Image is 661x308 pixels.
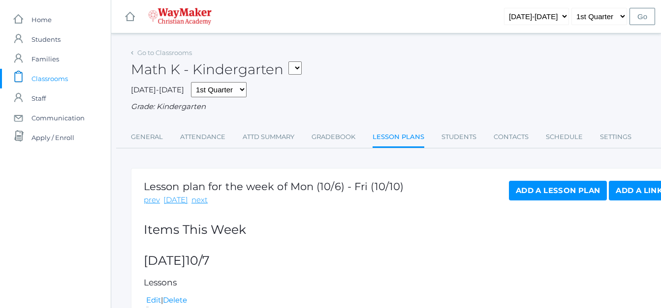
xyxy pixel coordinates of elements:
[163,295,187,305] a: Delete
[31,29,61,49] span: Students
[180,127,225,147] a: Attendance
[31,128,74,147] span: Apply / Enroll
[131,127,163,147] a: General
[31,49,59,69] span: Families
[186,253,210,268] span: 10/7
[146,295,161,305] a: Edit
[441,127,476,147] a: Students
[191,195,208,206] a: next
[600,127,631,147] a: Settings
[163,195,188,206] a: [DATE]
[131,85,184,94] span: [DATE]-[DATE]
[509,181,607,200] a: Add a Lesson Plan
[31,10,52,29] span: Home
[144,195,160,206] a: prev
[243,127,294,147] a: Attd Summary
[31,108,85,128] span: Communication
[31,88,46,108] span: Staff
[373,127,424,148] a: Lesson Plans
[131,62,302,77] h2: Math K - Kindergarten
[546,127,583,147] a: Schedule
[137,49,192,56] a: Go to Classrooms
[144,181,404,192] h1: Lesson plan for the week of Mon (10/6) - Fri (10/10)
[148,8,212,25] img: 4_waymaker-logo-stack-white.png
[494,127,529,147] a: Contacts
[31,69,68,88] span: Classrooms
[630,8,655,25] input: Go
[312,127,355,147] a: Gradebook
